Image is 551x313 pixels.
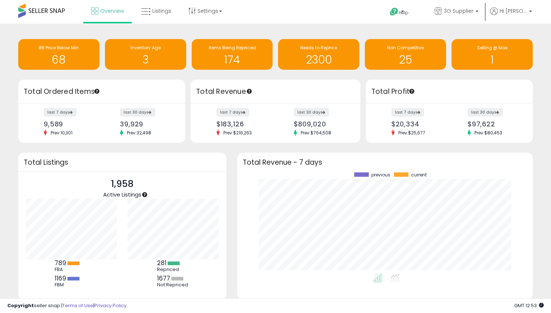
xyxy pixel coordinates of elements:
[246,88,253,95] div: Tooltip anchor
[7,302,126,309] div: seller snap | |
[278,39,359,70] a: Needs to Reprice 2300
[94,302,126,309] a: Privacy Policy
[391,120,444,128] div: $20,334
[216,108,249,117] label: last 7 days
[157,267,190,272] div: Repriced
[444,7,473,15] span: 3G Supplier
[120,120,172,128] div: 39,929
[44,120,96,128] div: 9,589
[18,39,99,70] a: BB Price Below Min 68
[105,39,186,70] a: Inventory Age 3
[216,120,270,128] div: $183,126
[47,130,76,136] span: Prev: 10,301
[452,39,533,70] a: Selling @ Max 1
[100,7,124,15] span: Overview
[39,45,79,51] span: BB Price Below Min
[471,130,506,136] span: Prev: $80,453
[157,259,167,267] b: 281
[220,130,255,136] span: Prev: $216,263
[390,7,399,16] i: Get Help
[55,259,66,267] b: 789
[294,120,347,128] div: $809,020
[103,191,141,198] span: Active Listings
[391,108,424,117] label: last 7 days
[468,108,503,117] label: last 30 days
[455,54,529,66] h1: 1
[123,130,155,136] span: Prev: 32,498
[468,120,520,128] div: $97,622
[94,88,100,95] div: Tooltip anchor
[411,172,427,178] span: current
[514,302,544,309] span: 2025-08-17 12:53 GMT
[371,172,390,178] span: previous
[157,274,170,283] b: 1677
[103,177,141,191] p: 1,958
[282,54,356,66] h1: 2300
[130,45,161,51] span: Inventory Age
[195,54,269,66] h1: 174
[209,45,256,51] span: Items Being Repriced
[44,108,77,117] label: last 7 days
[395,130,429,136] span: Prev: $25,677
[243,160,527,165] h3: Total Revenue - 7 days
[297,130,335,136] span: Prev: $764,508
[152,7,171,15] span: Listings
[300,45,337,51] span: Needs to Reprice
[62,302,93,309] a: Terms of Use
[7,302,34,309] strong: Copyright
[368,54,442,66] h1: 25
[24,160,221,165] h3: Total Listings
[192,39,273,70] a: Items Being Repriced 174
[490,7,532,24] a: Hi [PERSON_NAME]
[55,282,87,288] div: FBM
[141,191,148,198] div: Tooltip anchor
[55,267,87,272] div: FBA
[500,7,527,15] span: Hi [PERSON_NAME]
[109,54,183,66] h1: 3
[371,87,527,97] h3: Total Profit
[55,274,66,283] b: 1169
[22,54,96,66] h1: 68
[409,88,415,95] div: Tooltip anchor
[24,87,180,97] h3: Total Ordered Items
[387,45,424,51] span: Non Competitive
[384,2,423,24] a: Help
[294,108,329,117] label: last 30 days
[196,87,355,97] h3: Total Revenue
[120,108,155,117] label: last 30 days
[365,39,446,70] a: Non Competitive 25
[477,45,508,51] span: Selling @ Max
[399,9,409,16] span: Help
[157,282,190,288] div: Not Repriced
